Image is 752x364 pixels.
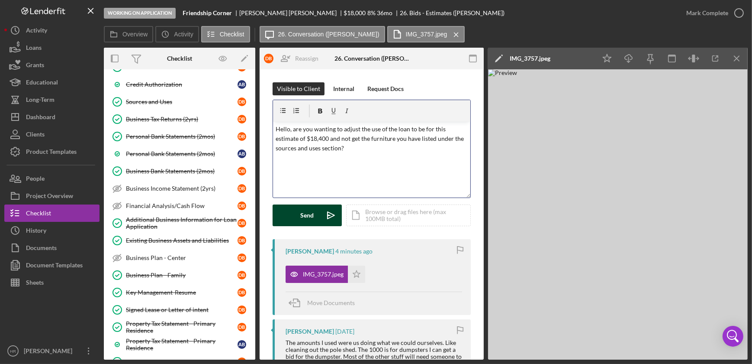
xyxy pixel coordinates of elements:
div: Sources and Uses [126,98,238,105]
div: Request Docs [367,82,404,95]
button: Mark Complete [678,4,748,22]
div: Financial Analysis/Cash Flow [126,202,238,209]
label: 26. Conversation ([PERSON_NAME]) [278,31,379,38]
a: Credit AuthorizationAB [108,76,251,93]
div: Send [301,205,314,226]
button: Activity [155,26,199,42]
button: Document Templates [4,257,100,274]
div: Mark Complete [686,4,728,22]
div: Existing Business Assets and Liabilities [126,237,238,244]
div: Property Tax Statement - Primary Residence [126,320,238,334]
div: Business Plan - Family [126,272,238,279]
div: Visible to Client [277,82,320,95]
div: [PERSON_NAME] [22,342,78,362]
div: A B [238,149,246,158]
div: Sheets [26,274,44,293]
a: Personal Bank Statements (2mos)DB [108,128,251,145]
div: Additional Business Information for Loan Application [126,216,238,230]
button: Educational [4,74,100,91]
div: Working on Application [104,8,176,19]
a: Financial Analysis/Cash FlowDB [108,197,251,214]
div: Clients [26,126,45,145]
label: Activity [174,31,193,38]
a: Sources and UsesDB [108,93,251,110]
div: Personal Bank Statements (2mos) [126,133,238,140]
div: [PERSON_NAME] [286,248,334,255]
div: Internal [333,82,354,95]
button: Documents [4,239,100,257]
a: Business Plan - FamilyDB [108,266,251,284]
div: D B [238,236,246,245]
button: Activity [4,22,100,39]
div: History [26,222,46,241]
a: Property Tax Statement - Primary ResidenceDB [108,318,251,336]
button: Dashboard [4,108,100,126]
div: Educational [26,74,58,93]
span: $18,000 [344,9,366,16]
button: Send [273,205,342,226]
div: IMG_3757.jpeg [510,55,550,62]
button: Move Documents [286,292,363,314]
div: Business Tax Returns (2yrs) [126,116,238,123]
button: Clients [4,126,100,143]
a: Checklist [4,205,100,222]
div: 8 % [367,10,376,16]
button: Internal [329,82,359,95]
div: [PERSON_NAME] [286,328,334,335]
div: D B [238,97,246,106]
div: Property Tax Statement - Primary Residence [126,338,238,351]
div: Project Overview [26,187,73,207]
div: Open Intercom Messenger [723,326,743,347]
button: Long-Term [4,91,100,108]
div: D B [238,201,246,210]
button: IMG_3757.jpeg [286,266,365,283]
div: D B [264,54,273,63]
div: D B [238,132,246,141]
div: IMG_3757.jpeg [303,271,344,278]
div: 26. Conversation ([PERSON_NAME]) [334,55,409,62]
button: Visible to Client [273,82,325,95]
div: 26. Bids - Estimates ([PERSON_NAME]) [400,10,505,16]
img: Preview [488,69,748,360]
p: Hello, are you wanting to adjust the use of the loan to be for this estimate of $18,400 and not g... [276,124,468,153]
div: D B [238,271,246,279]
div: D B [238,288,246,297]
time: 2025-10-14 18:09 [335,248,373,255]
div: D B [238,253,246,262]
a: Business Plan - CenterDB [108,249,251,266]
button: Sheets [4,274,100,291]
a: Business Bank Statements (2mos)DB [108,162,251,180]
label: Overview [122,31,148,38]
div: Personal Bank Statements (2mos) [126,150,238,157]
a: Grants [4,56,100,74]
span: Move Documents [307,299,355,306]
div: Product Templates [26,143,77,162]
button: Request Docs [363,82,408,95]
a: Business Tax Returns (2yrs)DB [108,110,251,128]
div: D B [238,219,246,227]
button: IMG_3757.jpeg [387,26,465,42]
div: A B [238,340,246,349]
button: History [4,222,100,239]
a: Key Management-ResumeDB [108,284,251,301]
div: Loans [26,39,42,58]
div: D B [238,167,246,175]
div: Activity [26,22,47,41]
div: Business Income Statement (2yrs) [126,185,238,192]
button: People [4,170,100,187]
div: Credit Authorization [126,81,238,88]
button: Project Overview [4,187,100,205]
button: Loans [4,39,100,56]
a: Business Income Statement (2yrs)DB [108,180,251,197]
button: DBReassign [260,50,327,67]
button: Product Templates [4,143,100,160]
